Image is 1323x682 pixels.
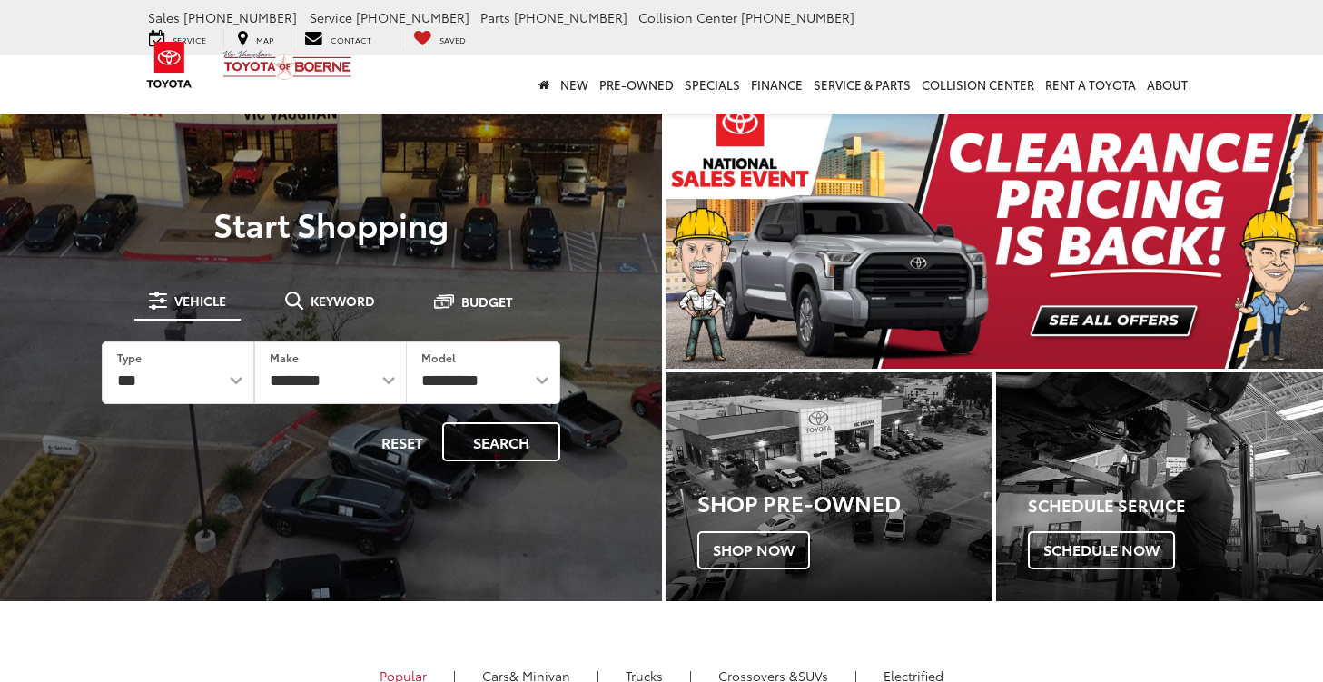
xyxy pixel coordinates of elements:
span: Sales [148,8,180,26]
label: Type [117,350,142,365]
a: Map [223,29,287,49]
a: Schedule Service Schedule Now [996,372,1323,601]
a: Rent a Toyota [1040,55,1141,114]
img: Vic Vaughan Toyota of Boerne [222,49,352,81]
a: Finance [745,55,808,114]
span: Service [310,8,352,26]
a: About [1141,55,1193,114]
button: Search [442,422,560,461]
button: Reset [366,422,439,461]
a: New [555,55,594,114]
span: [PHONE_NUMBER] [356,8,469,26]
span: [PHONE_NUMBER] [741,8,854,26]
a: Home [533,55,555,114]
button: Click to view next picture. [1224,127,1323,332]
div: Toyota [666,372,992,601]
a: My Saved Vehicles [400,29,479,49]
span: Budget [461,295,513,308]
button: Click to view previous picture. [666,127,765,332]
span: [PHONE_NUMBER] [183,8,297,26]
span: Schedule Now [1028,531,1175,569]
span: Map [256,34,273,45]
a: Shop Pre-Owned Shop Now [666,372,992,601]
label: Make [270,350,299,365]
span: Parts [480,8,510,26]
a: Service [135,29,220,49]
a: Contact [291,29,385,49]
a: Pre-Owned [594,55,679,114]
p: Start Shopping [76,205,586,242]
div: Toyota [996,372,1323,601]
span: Collision Center [638,8,737,26]
span: Contact [331,34,371,45]
span: [PHONE_NUMBER] [514,8,627,26]
a: Service & Parts: Opens in a new tab [808,55,916,114]
a: Specials [679,55,745,114]
span: Service [173,34,206,45]
h4: Schedule Service [1028,497,1323,515]
img: Toyota [135,35,203,94]
span: Keyword [311,294,375,307]
a: Collision Center [916,55,1040,114]
label: Model [421,350,456,365]
span: Shop Now [697,531,810,569]
h3: Shop Pre-Owned [697,490,992,514]
span: Saved [439,34,466,45]
span: Vehicle [174,294,226,307]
